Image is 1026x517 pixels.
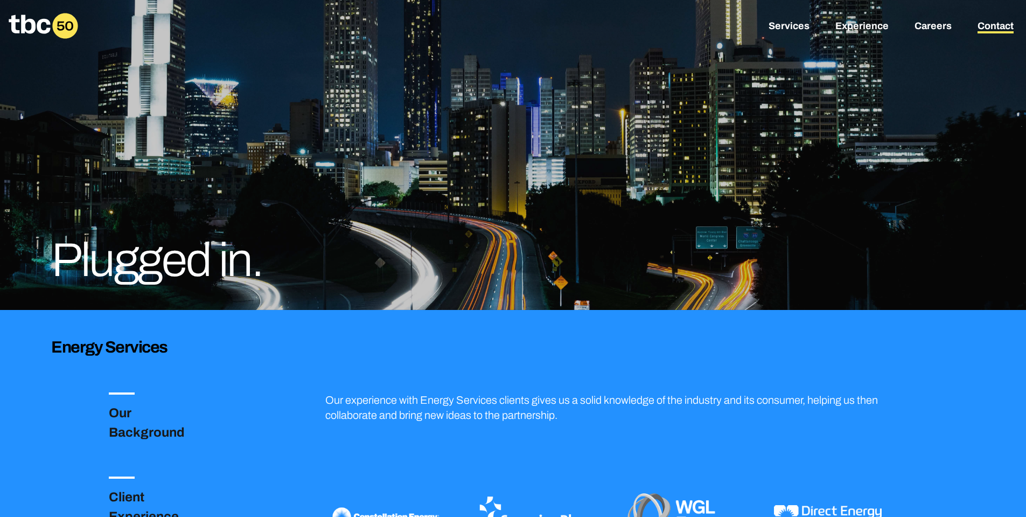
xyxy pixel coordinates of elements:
a: Careers [915,20,952,33]
h3: Our Background [109,403,212,442]
p: Our experience with Energy Services clients gives us a solid knowledge of the industry and its co... [325,392,888,423]
a: Contact [978,20,1014,33]
h1: Plugged in. [51,237,465,284]
h3: Energy Services [51,336,975,358]
a: Experience [835,20,889,33]
a: Services [769,20,809,33]
a: Homepage [9,13,78,39]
